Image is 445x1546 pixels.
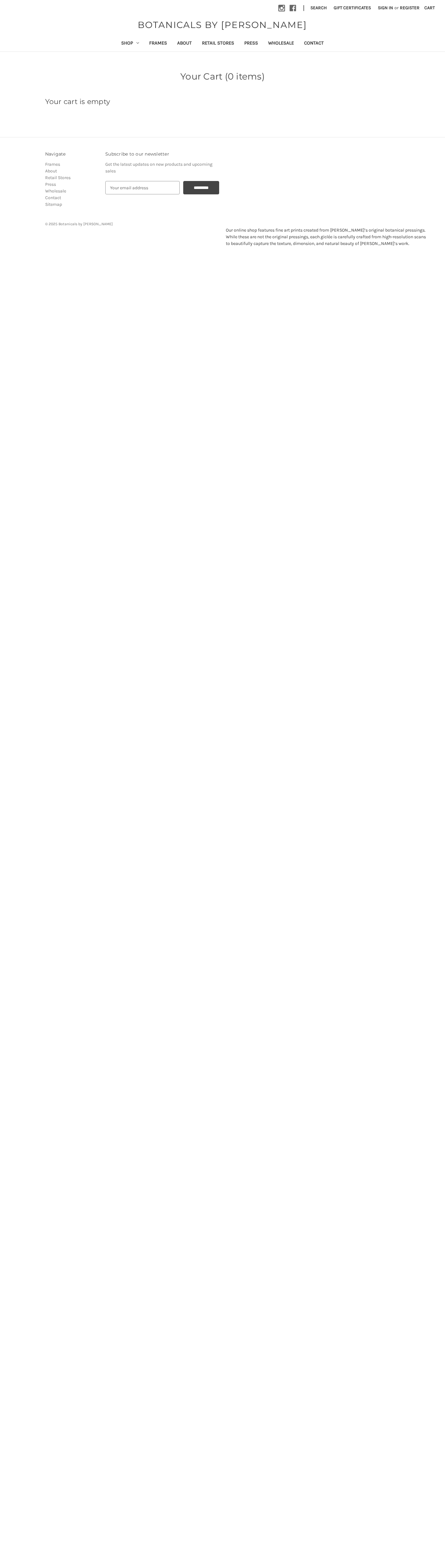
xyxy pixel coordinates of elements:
li: | [301,3,307,13]
h1: Your Cart (0 items) [45,70,400,83]
p: Our online shop features fine art prints created from [PERSON_NAME]’s original botanical pressing... [226,227,429,247]
h3: Subscribe to our newsletter [105,151,219,157]
span: Cart [424,5,435,10]
a: Retail Stores [45,175,71,180]
p: Get the latest updates on new products and upcoming sales [105,161,219,174]
a: Press [45,182,56,187]
a: Frames [144,36,172,52]
a: Retail Stores [197,36,239,52]
a: Press [239,36,263,52]
a: BOTANICALS BY [PERSON_NAME] [135,18,310,31]
input: Your email address [105,181,180,194]
h3: Navigate [45,151,99,157]
a: Contact [45,195,61,200]
a: About [45,168,57,174]
a: About [172,36,197,52]
a: Wholesale [45,188,66,194]
p: © 2025 Botanicals by [PERSON_NAME] [45,221,400,227]
h3: Your cart is empty [45,96,400,107]
a: Sitemap [45,202,62,207]
a: Wholesale [263,36,299,52]
a: Contact [299,36,329,52]
a: Shop [116,36,144,52]
a: Frames [45,162,60,167]
span: or [394,4,399,11]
